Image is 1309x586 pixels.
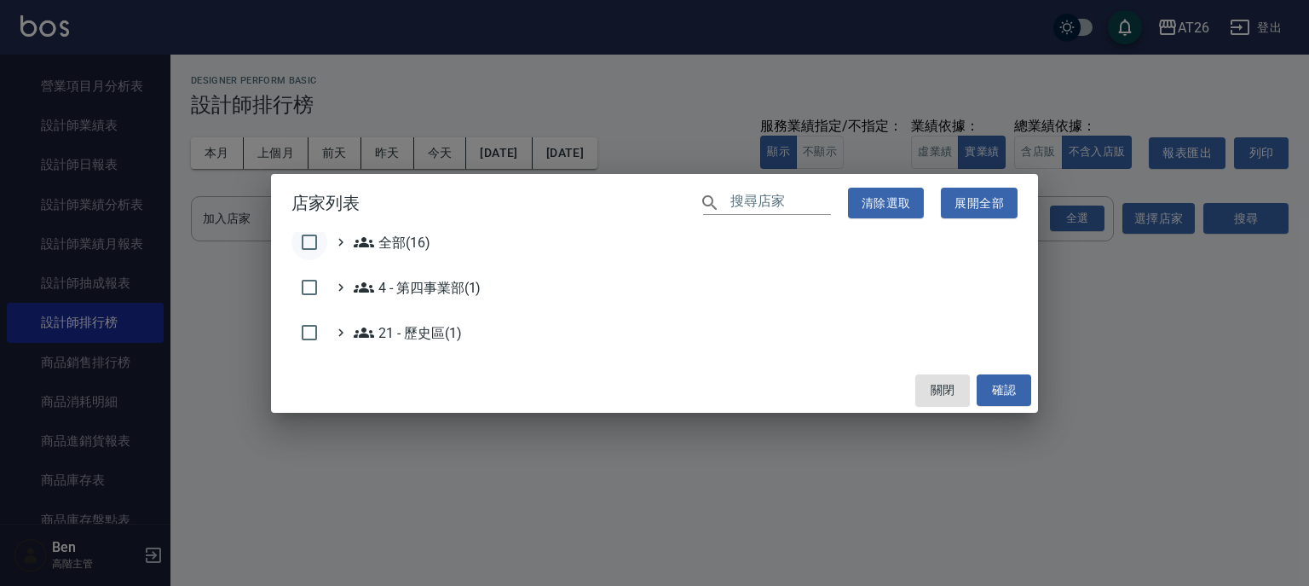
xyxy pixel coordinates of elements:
[354,322,461,343] span: 21 - 歷史區(1)
[271,174,1038,233] h2: 店家列表
[977,374,1031,406] button: 確認
[730,190,831,215] input: 搜尋店家
[354,277,481,298] span: 4 - 第四事業部(1)
[941,188,1018,219] button: 展開全部
[848,188,925,219] button: 清除選取
[354,232,430,252] span: 全部(16)
[915,374,970,406] button: 關閉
